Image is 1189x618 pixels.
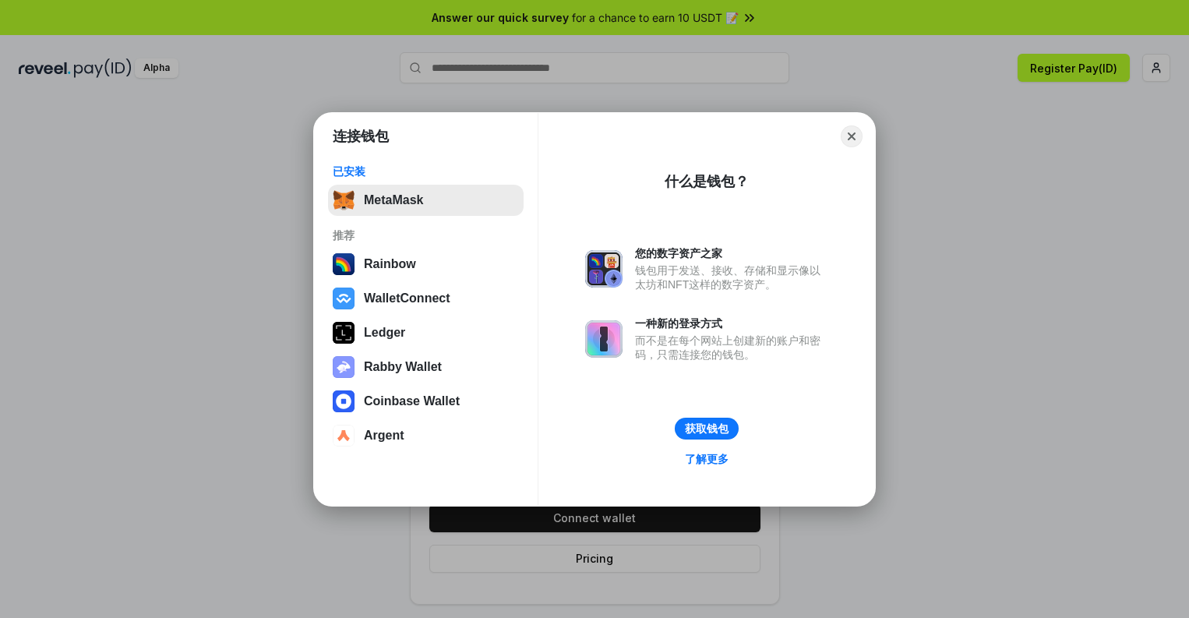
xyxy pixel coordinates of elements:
div: 钱包用于发送、接收、存储和显示像以太坊和NFT这样的数字资产。 [635,263,828,291]
div: MetaMask [364,193,423,207]
button: Rainbow [328,249,524,280]
div: 一种新的登录方式 [635,316,828,330]
button: WalletConnect [328,283,524,314]
div: Coinbase Wallet [364,394,460,408]
img: svg+xml,%3Csvg%20width%3D%2228%22%20height%3D%2228%22%20viewBox%3D%220%200%2028%2028%22%20fill%3D... [333,425,355,447]
div: 推荐 [333,228,519,242]
button: Argent [328,420,524,451]
div: 而不是在每个网站上创建新的账户和密码，只需连接您的钱包。 [635,334,828,362]
div: Rainbow [364,257,416,271]
img: svg+xml,%3Csvg%20xmlns%3D%22http%3A%2F%2Fwww.w3.org%2F2000%2Fsvg%22%20fill%3D%22none%22%20viewBox... [585,250,623,288]
button: Coinbase Wallet [328,386,524,417]
h1: 连接钱包 [333,127,389,146]
button: 获取钱包 [675,418,739,440]
img: svg+xml,%3Csvg%20xmlns%3D%22http%3A%2F%2Fwww.w3.org%2F2000%2Fsvg%22%20fill%3D%22none%22%20viewBox... [585,320,623,358]
img: svg+xml,%3Csvg%20width%3D%2228%22%20height%3D%2228%22%20viewBox%3D%220%200%2028%2028%22%20fill%3D... [333,288,355,309]
div: 已安装 [333,164,519,178]
div: Rabby Wallet [364,360,442,374]
button: Ledger [328,317,524,348]
img: svg+xml,%3Csvg%20xmlns%3D%22http%3A%2F%2Fwww.w3.org%2F2000%2Fsvg%22%20width%3D%2228%22%20height%3... [333,322,355,344]
div: 什么是钱包？ [665,172,749,191]
div: 了解更多 [685,452,729,466]
img: svg+xml,%3Csvg%20width%3D%22120%22%20height%3D%22120%22%20viewBox%3D%220%200%20120%20120%22%20fil... [333,253,355,275]
img: svg+xml,%3Csvg%20xmlns%3D%22http%3A%2F%2Fwww.w3.org%2F2000%2Fsvg%22%20fill%3D%22none%22%20viewBox... [333,356,355,378]
button: Close [841,125,863,147]
a: 了解更多 [676,449,738,469]
img: svg+xml,%3Csvg%20fill%3D%22none%22%20height%3D%2233%22%20viewBox%3D%220%200%2035%2033%22%20width%... [333,189,355,211]
div: WalletConnect [364,291,450,305]
div: 您的数字资产之家 [635,246,828,260]
button: MetaMask [328,185,524,216]
div: Argent [364,429,404,443]
div: 获取钱包 [685,422,729,436]
img: svg+xml,%3Csvg%20width%3D%2228%22%20height%3D%2228%22%20viewBox%3D%220%200%2028%2028%22%20fill%3D... [333,390,355,412]
button: Rabby Wallet [328,351,524,383]
div: Ledger [364,326,405,340]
